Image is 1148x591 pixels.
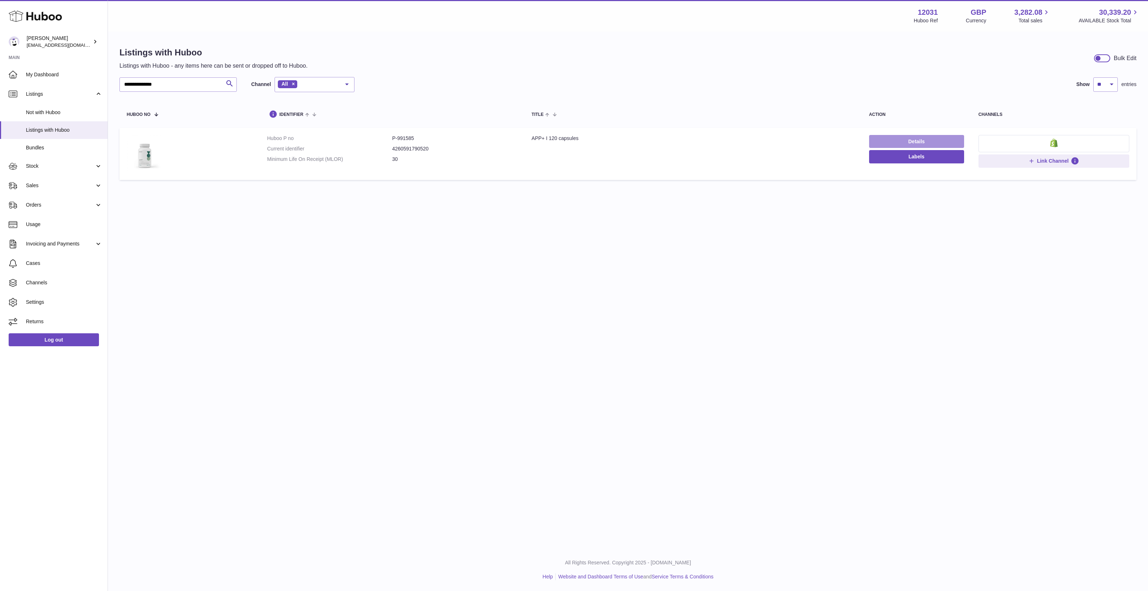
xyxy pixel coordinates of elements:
a: 3,282.08 Total sales [1014,8,1051,24]
label: Channel [251,81,271,88]
a: Service Terms & Conditions [652,574,714,579]
span: Invoicing and Payments [26,240,95,247]
p: Listings with Huboo - any items here can be sent or dropped off to Huboo. [119,62,308,70]
span: Orders [26,202,95,208]
a: Log out [9,333,99,346]
span: entries [1121,81,1136,88]
span: All [281,81,288,87]
span: Not with Huboo [26,109,102,116]
dt: Current identifier [267,145,392,152]
span: 30,339.20 [1099,8,1131,17]
span: Usage [26,221,102,228]
p: All Rights Reserved. Copyright 2025 - [DOMAIN_NAME] [114,559,1142,566]
span: Listings with Huboo [26,127,102,134]
div: APP+ I 120 capsules [532,135,855,142]
button: Labels [869,150,964,163]
span: Listings [26,91,95,98]
img: APP+ I 120 capsules [127,135,163,171]
label: Show [1076,81,1090,88]
a: Website and Dashboard Terms of Use [558,574,643,579]
a: 30,339.20 AVAILABLE Stock Total [1079,8,1139,24]
dd: 4260591790520 [392,145,517,152]
span: Channels [26,279,102,286]
span: Returns [26,318,102,325]
span: Link Channel [1037,158,1068,164]
span: Huboo no [127,112,150,117]
span: Bundles [26,144,102,151]
span: [EMAIL_ADDRESS][DOMAIN_NAME] [27,42,106,48]
strong: GBP [971,8,986,17]
div: Bulk Edit [1114,54,1136,62]
span: Sales [26,182,95,189]
span: Cases [26,260,102,267]
h1: Listings with Huboo [119,47,308,58]
span: Total sales [1018,17,1050,24]
dd: 30 [392,156,517,163]
span: Stock [26,163,95,170]
span: My Dashboard [26,71,102,78]
span: 3,282.08 [1014,8,1043,17]
strong: 12031 [918,8,938,17]
button: Link Channel [978,154,1129,167]
span: identifier [279,112,303,117]
div: Currency [966,17,986,24]
div: channels [978,112,1129,117]
span: AVAILABLE Stock Total [1079,17,1139,24]
dt: Huboo P no [267,135,392,142]
dt: Minimum Life On Receipt (MLOR) [267,156,392,163]
div: [PERSON_NAME] [27,35,91,49]
a: Details [869,135,964,148]
img: shopify-small.png [1050,139,1058,147]
div: action [869,112,964,117]
span: title [532,112,543,117]
a: Help [543,574,553,579]
div: Huboo Ref [914,17,938,24]
dd: P-991585 [392,135,517,142]
img: internalAdmin-12031@internal.huboo.com [9,36,19,47]
span: Settings [26,299,102,306]
li: and [556,573,713,580]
